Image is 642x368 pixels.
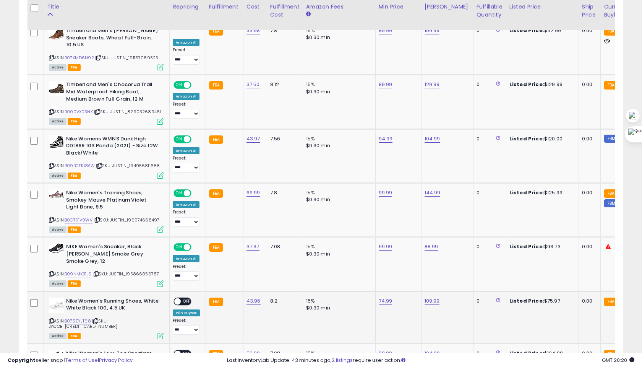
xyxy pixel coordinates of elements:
[270,3,300,19] div: Fulfillment Cost
[173,201,199,208] div: Amazon AI
[306,196,370,203] div: $0.30 min
[49,298,164,339] div: ASIN:
[94,217,159,223] span: | SKU: JUSTIN_196974668497
[68,173,81,179] span: FBA
[246,243,259,251] a: 37.37
[477,81,500,88] div: 0
[174,190,184,197] span: ON
[425,27,440,34] a: 109.99
[270,81,297,88] div: 8.12
[604,81,618,90] small: FBA
[174,82,184,88] span: ON
[379,243,392,251] a: 69.99
[65,271,91,277] a: B09NMK31LS
[209,135,223,144] small: FBA
[306,27,370,34] div: 15%
[306,34,370,41] div: $0.30 min
[270,243,297,250] div: 7.08
[270,189,297,196] div: 7.8
[49,333,66,339] span: All listings currently available for purchase on Amazon
[425,243,438,251] a: 88.99
[49,118,66,125] span: All listings currently available for purchase on Amazon
[173,210,200,227] div: Preset:
[306,189,370,196] div: 15%
[173,309,200,316] div: Win BuyBox
[68,226,81,233] span: FBA
[173,318,200,335] div: Preset:
[582,3,597,19] div: Ship Price
[66,298,159,314] b: Nike Women's Running Shoes, White White Black 100, 4.5 UK
[49,318,117,329] span: | SKU: JACOB_[CREDIT_CARD_NUMBER]
[68,280,81,287] span: FBA
[95,55,158,61] span: | SKU: JUSTIN_191167089325
[509,3,576,11] div: Listed Price
[604,189,618,198] small: FBA
[602,357,634,364] span: 2025-08-14 20:20 GMT
[509,27,573,34] div: $112.99
[477,189,500,196] div: 0
[96,163,160,169] span: | SKU: JUSTIN_194956811688
[49,135,164,178] div: ASIN:
[65,163,95,169] a: B09BCFRXWW
[8,357,36,364] strong: Copyright
[246,135,260,143] a: 43.97
[66,27,159,50] b: Timberland Men's [PERSON_NAME] Sneaker Boots, Wheat Full-Grain, 10.5 US
[65,109,93,115] a: B000VX03NK
[227,357,634,364] div: Last InventoryLab Update: 43 minutes ago, require user action.
[582,189,595,196] div: 0.00
[66,81,159,104] b: Timberland Men's Chocorua Trail Mid Waterproof Hiking Boot, Medium Brown Full Grain, 12 M
[509,81,573,88] div: $129.99
[604,135,619,143] small: FBM
[270,298,297,304] div: 8.2
[66,189,159,213] b: Nike Women's Training Shoes, Smokey Mauve Platinum Violet Light Bone, 9.5
[246,189,260,197] a: 69.99
[174,136,184,142] span: ON
[306,88,370,95] div: $0.30 min
[582,27,595,34] div: 0.00
[306,251,370,257] div: $0.30 min
[379,81,392,88] a: 89.99
[49,173,66,179] span: All listings currently available for purchase on Amazon
[509,135,573,142] div: $120.00
[49,243,164,286] div: ASIN:
[68,64,81,71] span: FBA
[379,135,393,143] a: 94.99
[65,318,91,324] a: B075ZYJT68
[509,27,544,34] b: Listed Price:
[270,27,297,34] div: 7.8
[306,135,370,142] div: 15%
[49,189,64,199] img: 41SZ986sRAL._SL40_.jpg
[379,189,392,197] a: 99.99
[47,3,166,11] div: Title
[65,357,98,364] a: Terms of Use
[582,135,595,142] div: 0.00
[306,298,370,304] div: 15%
[49,135,64,151] img: 41RPPoTQVpL._SL40_.jpg
[306,304,370,311] div: $0.30 min
[181,298,193,304] span: OFF
[379,297,392,305] a: 74.99
[425,189,441,197] a: 144.99
[49,27,64,40] img: 41n1qgXaOUL._SL40_.jpg
[209,3,240,11] div: Fulfillment
[425,135,440,143] a: 104.99
[65,55,94,61] a: B07XMD6N92
[509,298,573,304] div: $75.97
[66,135,159,159] b: Nike Womens WMNS Dunk High DD1869 103 Panda (2021) - Size 12W Black/White
[604,27,618,36] small: FBA
[477,27,500,34] div: 0
[209,189,223,198] small: FBA
[332,357,353,364] a: 2 listings
[379,3,418,11] div: Min Price
[49,298,64,313] img: 315dB9peWVL._SL40_.jpg
[173,39,199,46] div: Amazon AI
[49,64,66,71] span: All listings currently available for purchase on Amazon
[425,297,440,305] a: 109.99
[246,297,261,305] a: 43.96
[173,264,200,281] div: Preset:
[246,3,264,11] div: Cost
[173,93,199,100] div: Amazon AI
[173,255,199,262] div: Amazon AI
[173,3,203,11] div: Repricing
[49,27,164,70] div: ASIN:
